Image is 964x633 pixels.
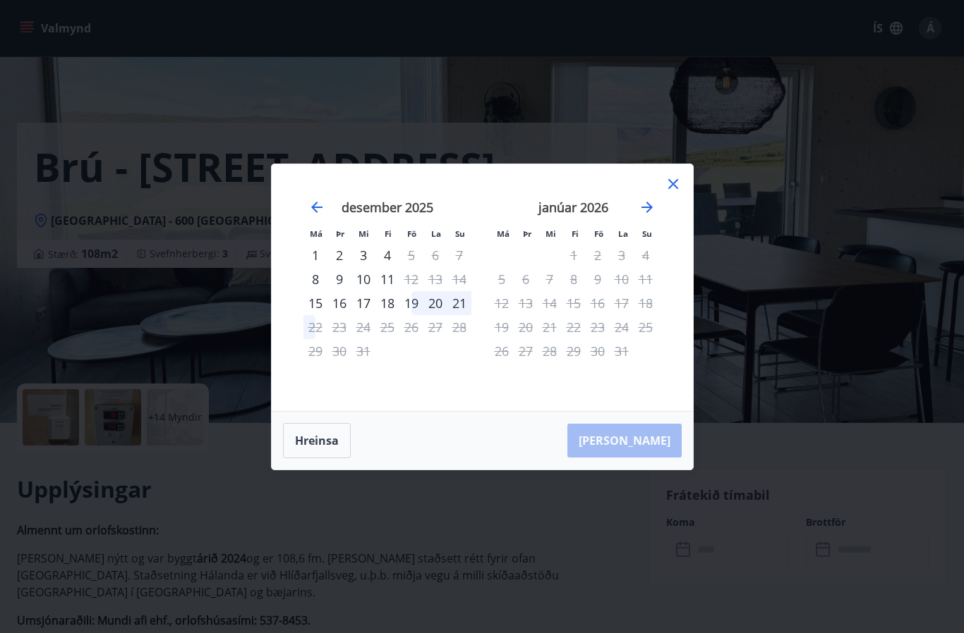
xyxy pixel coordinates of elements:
td: Not available. föstudagur, 30. janúar 2026 [586,339,610,363]
small: Má [497,228,510,239]
div: 19 [399,291,423,315]
td: Not available. sunnudagur, 11. janúar 2026 [634,267,658,291]
div: 2 [327,243,351,267]
td: Choose þriðjudagur, 2. desember 2025 as your check-in date. It’s available. [327,243,351,267]
td: Not available. fimmtudagur, 8. janúar 2026 [562,267,586,291]
small: Fö [594,228,603,239]
td: Not available. mánudagur, 19. janúar 2026 [490,315,514,339]
div: Calendar [289,181,676,394]
div: 18 [375,291,399,315]
div: Aðeins útritun í boði [399,267,423,291]
div: 21 [447,291,471,315]
td: Not available. þriðjudagur, 27. janúar 2026 [514,339,538,363]
td: Choose þriðjudagur, 16. desember 2025 as your check-in date. It’s available. [327,291,351,315]
td: Choose fimmtudagur, 11. desember 2025 as your check-in date. It’s available. [375,267,399,291]
td: Not available. laugardagur, 27. desember 2025 [423,315,447,339]
div: Aðeins innritun í boði [303,267,327,291]
td: Choose fimmtudagur, 18. desember 2025 as your check-in date. It’s available. [375,291,399,315]
td: Not available. mánudagur, 29. desember 2025 [303,339,327,363]
td: Not available. föstudagur, 5. desember 2025 [399,243,423,267]
div: 16 [327,291,351,315]
td: Choose sunnudagur, 21. desember 2025 as your check-in date. It’s available. [447,291,471,315]
div: 11 [375,267,399,291]
td: Not available. sunnudagur, 7. desember 2025 [447,243,471,267]
td: Not available. föstudagur, 16. janúar 2026 [586,291,610,315]
div: Move forward to switch to the next month. [639,199,656,216]
td: Not available. þriðjudagur, 20. janúar 2026 [514,315,538,339]
td: Choose þriðjudagur, 9. desember 2025 as your check-in date. It’s available. [327,267,351,291]
div: 17 [351,291,375,315]
small: Fö [407,228,416,239]
td: Not available. föstudagur, 12. desember 2025 [399,267,423,291]
button: Hreinsa [283,423,351,458]
small: Mi [546,228,556,239]
td: Not available. föstudagur, 9. janúar 2026 [586,267,610,291]
td: Not available. laugardagur, 3. janúar 2026 [610,243,634,267]
div: Aðeins innritun í boði [303,243,327,267]
td: Not available. mánudagur, 22. desember 2025 [303,315,327,339]
div: Aðeins útritun í boði [303,315,327,339]
td: Not available. mánudagur, 26. janúar 2026 [490,339,514,363]
td: Not available. þriðjudagur, 6. janúar 2026 [514,267,538,291]
small: Mi [359,228,369,239]
td: Not available. sunnudagur, 25. janúar 2026 [634,315,658,339]
td: Not available. miðvikudagur, 31. desember 2025 [351,339,375,363]
td: Not available. miðvikudagur, 7. janúar 2026 [538,267,562,291]
td: Not available. sunnudagur, 18. janúar 2026 [634,291,658,315]
small: La [431,228,441,239]
td: Choose miðvikudagur, 3. desember 2025 as your check-in date. It’s available. [351,243,375,267]
td: Not available. laugardagur, 17. janúar 2026 [610,291,634,315]
td: Not available. fimmtudagur, 22. janúar 2026 [562,315,586,339]
td: Not available. sunnudagur, 14. desember 2025 [447,267,471,291]
td: Choose föstudagur, 19. desember 2025 as your check-in date. It’s available. [399,291,423,315]
td: Choose miðvikudagur, 10. desember 2025 as your check-in date. It’s available. [351,267,375,291]
td: Choose mánudagur, 15. desember 2025 as your check-in date. It’s available. [303,291,327,315]
div: Move backward to switch to the previous month. [308,199,325,216]
small: Su [642,228,652,239]
small: Fi [385,228,392,239]
small: Má [310,228,323,239]
td: Not available. þriðjudagur, 13. janúar 2026 [514,291,538,315]
td: Not available. föstudagur, 2. janúar 2026 [586,243,610,267]
div: 4 [375,243,399,267]
div: Aðeins innritun í boði [303,291,327,315]
td: Not available. miðvikudagur, 21. janúar 2026 [538,315,562,339]
td: Not available. sunnudagur, 4. janúar 2026 [634,243,658,267]
td: Not available. laugardagur, 31. janúar 2026 [610,339,634,363]
td: Not available. föstudagur, 23. janúar 2026 [586,315,610,339]
td: Not available. fimmtudagur, 25. desember 2025 [375,315,399,339]
div: 20 [423,291,447,315]
td: Choose miðvikudagur, 17. desember 2025 as your check-in date. It’s available. [351,291,375,315]
td: Not available. þriðjudagur, 23. desember 2025 [327,315,351,339]
td: Not available. miðvikudagur, 14. janúar 2026 [538,291,562,315]
td: Not available. miðvikudagur, 24. desember 2025 [351,315,375,339]
small: Su [455,228,465,239]
td: Not available. sunnudagur, 28. desember 2025 [447,315,471,339]
div: Aðeins útritun í boði [399,243,423,267]
strong: janúar 2026 [538,199,608,216]
td: Not available. fimmtudagur, 29. janúar 2026 [562,339,586,363]
td: Not available. laugardagur, 6. desember 2025 [423,243,447,267]
td: Not available. laugardagur, 10. janúar 2026 [610,267,634,291]
div: 3 [351,243,375,267]
small: La [618,228,628,239]
small: Fi [572,228,579,239]
td: Choose mánudagur, 8. desember 2025 as your check-in date. It’s available. [303,267,327,291]
td: Choose fimmtudagur, 4. desember 2025 as your check-in date. It’s available. [375,243,399,267]
td: Not available. miðvikudagur, 28. janúar 2026 [538,339,562,363]
strong: desember 2025 [342,199,433,216]
td: Choose laugardagur, 20. desember 2025 as your check-in date. It’s available. [423,291,447,315]
small: Þr [336,228,344,239]
div: 9 [327,267,351,291]
td: Not available. föstudagur, 26. desember 2025 [399,315,423,339]
td: Not available. mánudagur, 12. janúar 2026 [490,291,514,315]
td: Not available. laugardagur, 13. desember 2025 [423,267,447,291]
td: Not available. þriðjudagur, 30. desember 2025 [327,339,351,363]
small: Þr [523,228,531,239]
div: 10 [351,267,375,291]
td: Not available. fimmtudagur, 1. janúar 2026 [562,243,586,267]
td: Not available. mánudagur, 5. janúar 2026 [490,267,514,291]
td: Not available. fimmtudagur, 15. janúar 2026 [562,291,586,315]
td: Choose mánudagur, 1. desember 2025 as your check-in date. It’s available. [303,243,327,267]
td: Not available. laugardagur, 24. janúar 2026 [610,315,634,339]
